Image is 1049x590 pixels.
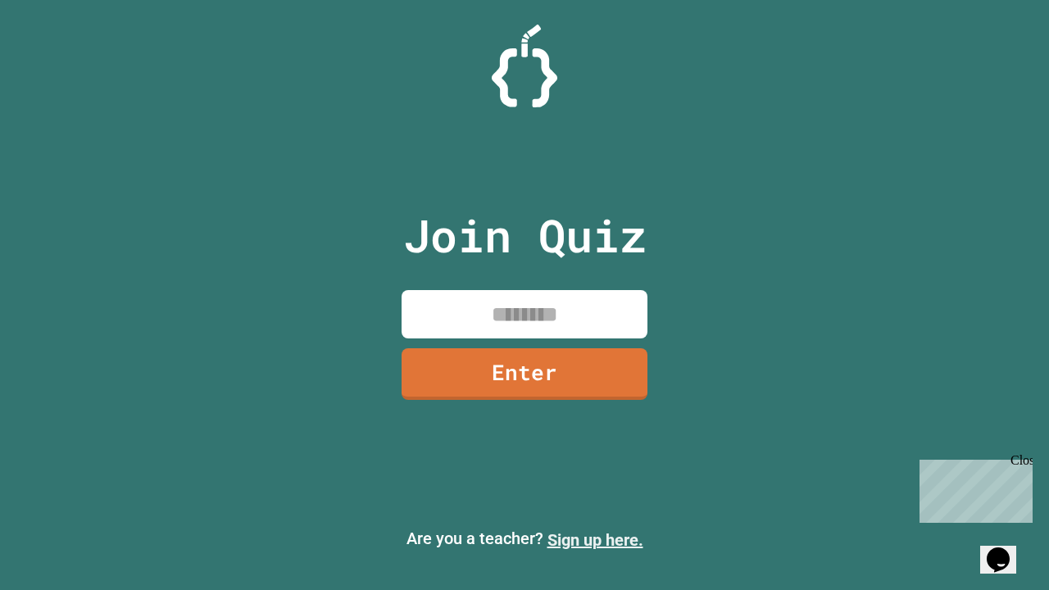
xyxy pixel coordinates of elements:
img: Logo.svg [492,25,557,107]
a: Sign up here. [547,530,643,550]
iframe: chat widget [980,524,1033,574]
div: Chat with us now!Close [7,7,113,104]
p: Join Quiz [403,202,647,270]
a: Enter [402,348,647,400]
iframe: chat widget [913,453,1033,523]
p: Are you a teacher? [13,526,1036,552]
